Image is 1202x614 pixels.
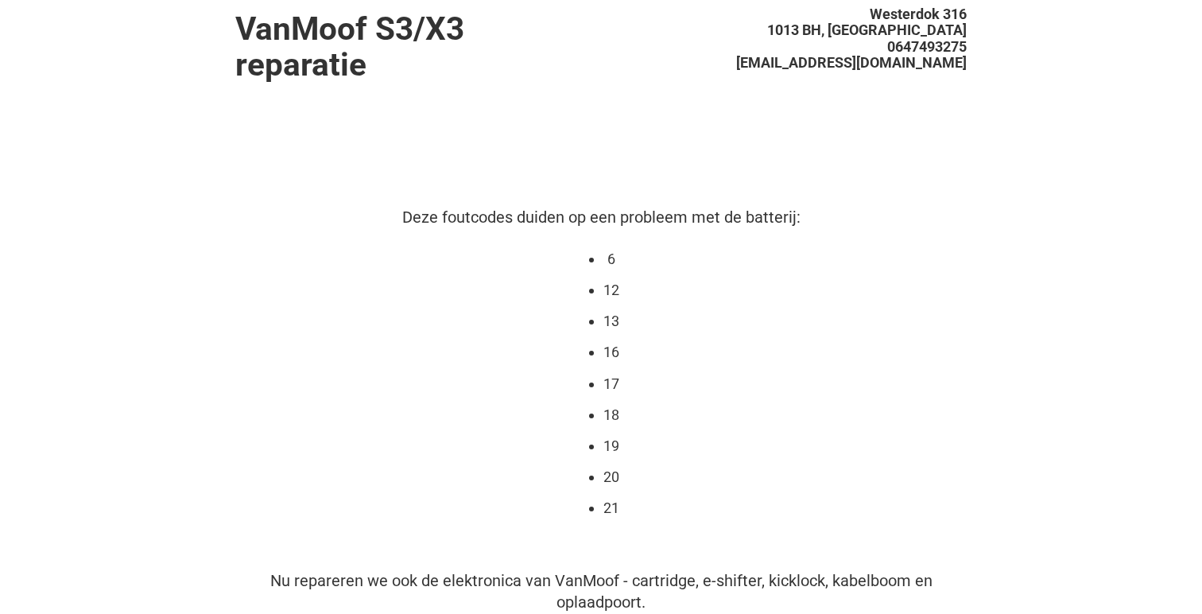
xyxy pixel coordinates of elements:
span: Nu repareren we ook de elektronica van VanMoof - cartridge, e-shifter, kicklock, kabelboom en opl... [270,571,933,612]
li: 18 [603,405,619,426]
li: 21 [603,498,619,519]
li: 17 [603,374,619,394]
span: Westerdok 316 [870,6,967,22]
li: 16 [603,342,619,363]
span: 1013 BH, [GEOGRAPHIC_DATA] [767,21,967,38]
span: [EMAIL_ADDRESS][DOMAIN_NAME] [736,54,967,71]
span: Deze foutcodes duiden op een probleem met de batterij: [402,208,801,227]
li: 13 [603,311,619,332]
span: 0647493275 [887,38,967,55]
li: 6 [603,249,619,270]
li: 19 [603,436,619,457]
li: 20 [603,467,619,488]
li: 12 [603,280,619,301]
h1: VanMoof S3/X3 reparatie [235,11,601,82]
